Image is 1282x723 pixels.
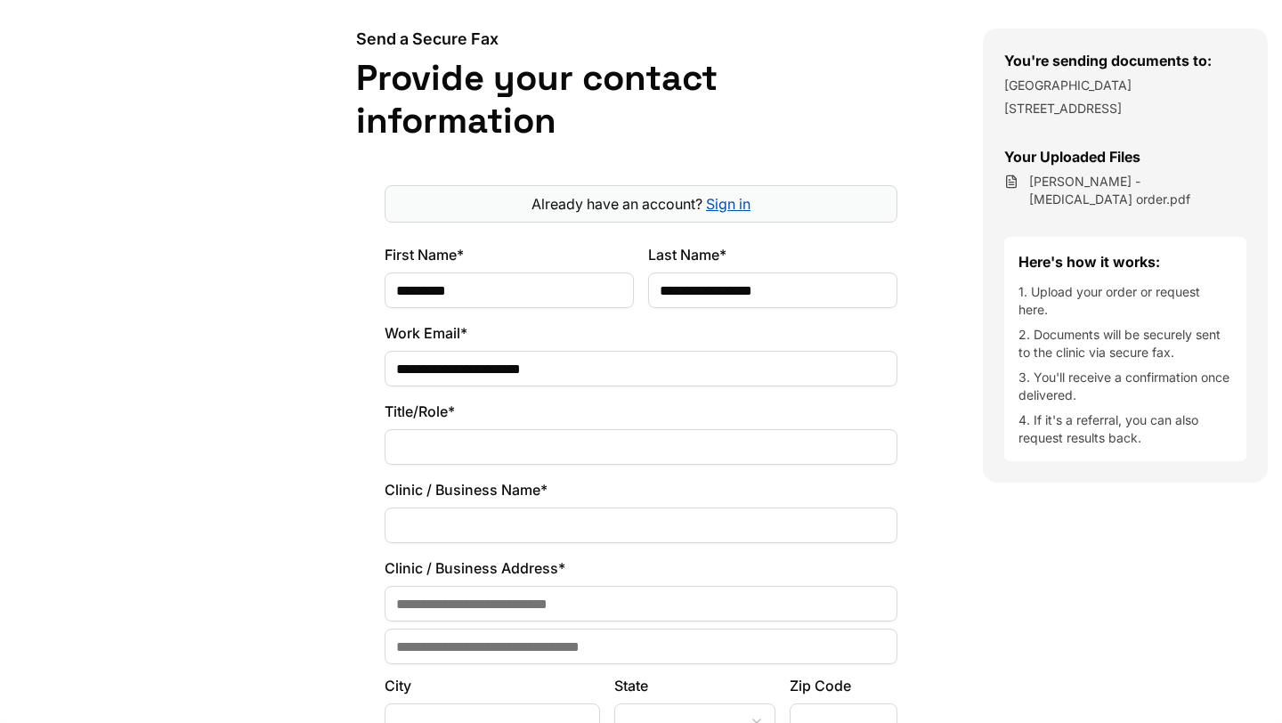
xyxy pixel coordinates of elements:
li: 2. Documents will be securely sent to the clinic via secure fax. [1018,326,1232,361]
p: Already have an account? [393,193,889,215]
label: State [614,675,775,696]
li: 4. If it's a referral, you can also request results back. [1018,411,1232,447]
label: Zip Code [790,675,897,696]
a: Sign in [706,195,751,213]
label: Title/Role* [385,401,897,422]
label: Clinic / Business Address* [385,557,897,579]
li: 3. You'll receive a confirmation once delivered. [1018,369,1232,404]
span: Lisa Long - MRI order.pdf [1029,173,1246,208]
li: 1. Upload your order or request here. [1018,283,1232,319]
p: [STREET_ADDRESS] [1004,100,1246,118]
h3: You're sending documents to: [1004,50,1246,71]
h3: Your Uploaded Files [1004,146,1246,167]
h2: Send a Secure Fax [356,28,926,50]
label: Clinic / Business Name* [385,479,897,500]
label: City [385,675,600,696]
h4: Here's how it works: [1018,251,1232,272]
label: First Name* [385,244,634,265]
label: Work Email* [385,322,897,344]
label: Last Name* [648,244,897,265]
h1: Provide your contact information [356,57,926,142]
p: [GEOGRAPHIC_DATA] [1004,77,1246,94]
